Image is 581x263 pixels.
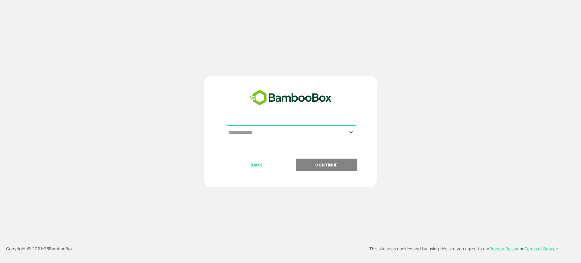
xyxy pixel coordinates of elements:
p: BACK [226,162,287,168]
a: Privacy Policy [489,246,517,251]
button: BACK [226,159,287,171]
p: Copyright © 2021- 25 BambooBox [6,245,73,252]
p: CONTINUE [296,162,357,168]
button: CONTINUE [296,159,357,171]
a: Terms of Service [525,246,558,251]
button: Open [347,128,355,136]
img: bamboobox [246,88,335,108]
p: This site uses cookies and by using this site you agree to our and [369,245,558,252]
